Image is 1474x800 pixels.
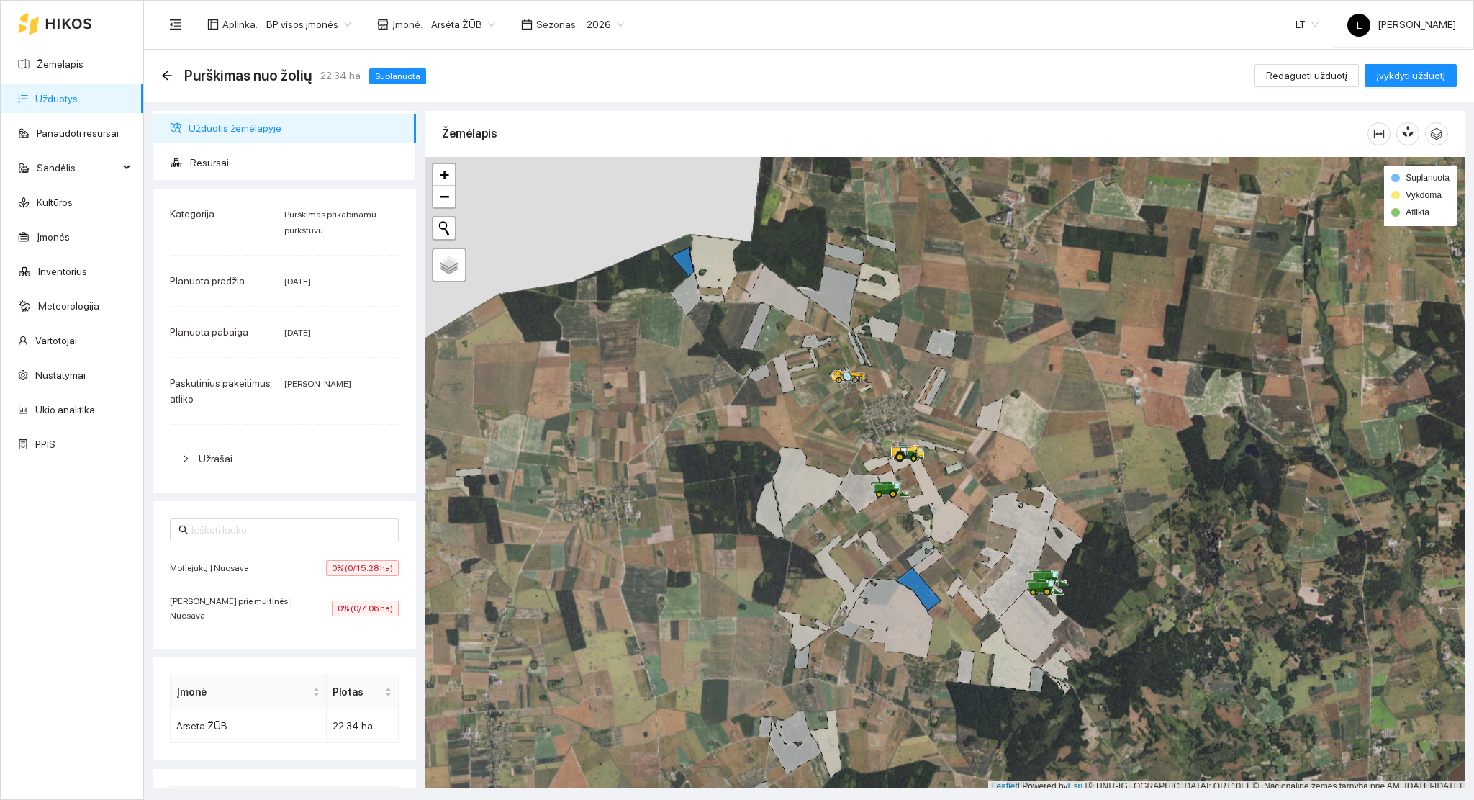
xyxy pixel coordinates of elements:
[369,68,426,84] span: Suplanuota
[161,70,173,82] div: Atgal
[170,377,271,405] span: Paskutinius pakeitimus atliko
[35,93,78,104] a: Užduotys
[332,601,399,616] span: 0% (0/7.06 ha)
[440,166,449,184] span: +
[222,17,258,32] span: Aplinka :
[433,164,455,186] a: Zoom in
[37,153,119,182] span: Sandėlis
[178,525,189,535] span: search
[284,328,311,338] span: [DATE]
[284,379,351,389] span: [PERSON_NAME]
[284,277,311,287] span: [DATE]
[326,560,399,576] span: 0% (0/15.28 ha)
[1367,122,1391,145] button: column-width
[184,64,312,87] span: Purškimas nuo žolių
[1357,14,1362,37] span: L
[170,275,245,287] span: Planuota pradžia
[170,326,248,338] span: Planuota pabaiga
[37,58,83,70] a: Žemėlapis
[1406,190,1442,200] span: Vykdoma
[536,17,578,32] span: Sezonas :
[161,10,190,39] button: menu-fold
[431,14,495,35] span: Arsėta ŽŪB
[176,684,309,700] span: Įmonė
[521,19,533,30] span: calendar
[1368,128,1390,140] span: column-width
[433,249,465,281] a: Layers
[37,197,73,208] a: Kultūros
[1266,68,1347,84] span: Redaguoti užduotį
[433,186,455,207] a: Zoom out
[38,300,99,312] a: Meteorologija
[392,17,422,32] span: Įmonė :
[320,68,361,84] span: 22.34 ha
[189,114,404,143] span: Užduotis žemėlapyje
[170,561,256,575] span: Motiejukų | Nuosava
[442,113,1367,154] div: Žemėlapis
[327,675,399,709] th: this column's title is Plotas,this column is sortable
[587,14,624,35] span: 2026
[199,453,232,464] span: Užrašai
[1347,19,1456,30] span: [PERSON_NAME]
[170,208,214,220] span: Kategorija
[170,442,399,475] div: Užrašai
[37,127,119,139] a: Panaudoti resursai
[207,19,219,30] span: layout
[1406,173,1450,183] span: Suplanuota
[191,522,390,538] input: Ieškoti lauko
[327,709,399,743] td: 22.34 ha
[333,684,381,700] span: Plotas
[377,19,389,30] span: shop
[1254,70,1359,81] a: Redaguoti užduotį
[1296,14,1319,35] span: LT
[1376,68,1445,84] span: Įvykdyti užduotį
[1068,781,1083,791] a: Esri
[190,148,404,177] span: Resursai
[35,369,86,381] a: Nustatymai
[170,594,332,623] span: [PERSON_NAME] prie muitinės | Nuosava
[37,231,70,243] a: Įmonės
[1254,64,1359,87] button: Redaguoti užduotį
[1406,207,1429,217] span: Atlikta
[35,404,95,415] a: Ūkio analitika
[35,439,55,450] a: PPIS
[38,266,87,277] a: Inventorius
[161,70,173,81] span: arrow-left
[169,18,182,31] span: menu-fold
[992,781,1018,791] a: Leaflet
[171,675,327,709] th: this column's title is Įmonė,this column is sortable
[35,335,77,346] a: Vartotojai
[1365,64,1457,87] button: Įvykdyti užduotį
[266,14,351,35] span: BP visos įmonės
[284,210,376,235] span: Purškimas prikabinamu purkštuvu
[171,709,327,743] td: Arsėta ŽŪB
[1085,781,1088,791] span: |
[181,454,190,463] span: right
[433,217,455,239] button: Initiate a new search
[988,781,1465,793] div: | Powered by © HNIT-[GEOGRAPHIC_DATA]; ORT10LT ©, Nacionalinė žemės tarnyba prie AM, [DATE]-[DATE]
[440,187,449,205] span: −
